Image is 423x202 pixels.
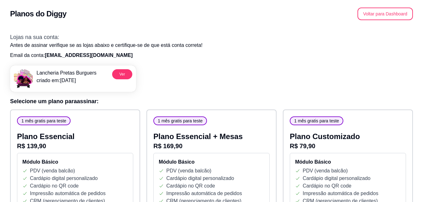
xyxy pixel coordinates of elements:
h4: Módulo Básico [159,158,264,166]
p: criado em: [DATE] [37,77,96,84]
span: [EMAIL_ADDRESS][DOMAIN_NAME] [45,53,133,58]
button: Voltar para Dashboard [357,8,413,20]
p: Plano Essencial + Mesas [153,132,270,142]
span: 1 mês gratis para teste [292,118,341,124]
p: Cardápio digital personalizado [303,175,370,182]
p: PDV (venda balcão) [303,167,348,175]
p: Email da conta: [10,52,413,59]
p: PDV (venda balcão) [166,167,211,175]
h2: Planos do Diggy [10,9,66,19]
p: Cardápio no QR code [303,182,352,190]
span: 1 mês gratis para teste [19,118,69,124]
p: Antes de assinar verifique se as lojas abaixo e certifique-se de que está conta correta! [10,42,413,49]
p: PDV (venda balcão) [30,167,75,175]
p: Plano Essencial [17,132,133,142]
a: menu logoLancheria Pretas Burguerscriado em:[DATE]Ver [10,65,136,92]
a: Voltar para Dashboard [357,11,413,16]
h3: Selecione um plano para assinar : [10,97,413,106]
h4: Módulo Básico [22,158,128,166]
button: Ver [112,69,132,79]
p: Cardápio no QR code [166,182,215,190]
p: Impressão automática de pedidos [30,190,106,197]
p: Impressão automática de pedidos [166,190,242,197]
p: Cardápio no QR code [30,182,79,190]
p: Cardápio digital personalizado [30,175,98,182]
p: Plano Customizado [290,132,406,142]
p: Lancheria Pretas Burguers [37,69,96,77]
p: R$ 139,90 [17,142,133,150]
h4: Módulo Básico [295,158,401,166]
p: Cardápio digital personalizado [166,175,234,182]
h3: Lojas na sua conta: [10,33,413,42]
p: R$ 169,90 [153,142,270,150]
p: R$ 79,90 [290,142,406,150]
img: menu logo [14,69,33,88]
p: Impressão automática de pedidos [303,190,378,197]
span: 1 mês gratis para teste [155,118,205,124]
